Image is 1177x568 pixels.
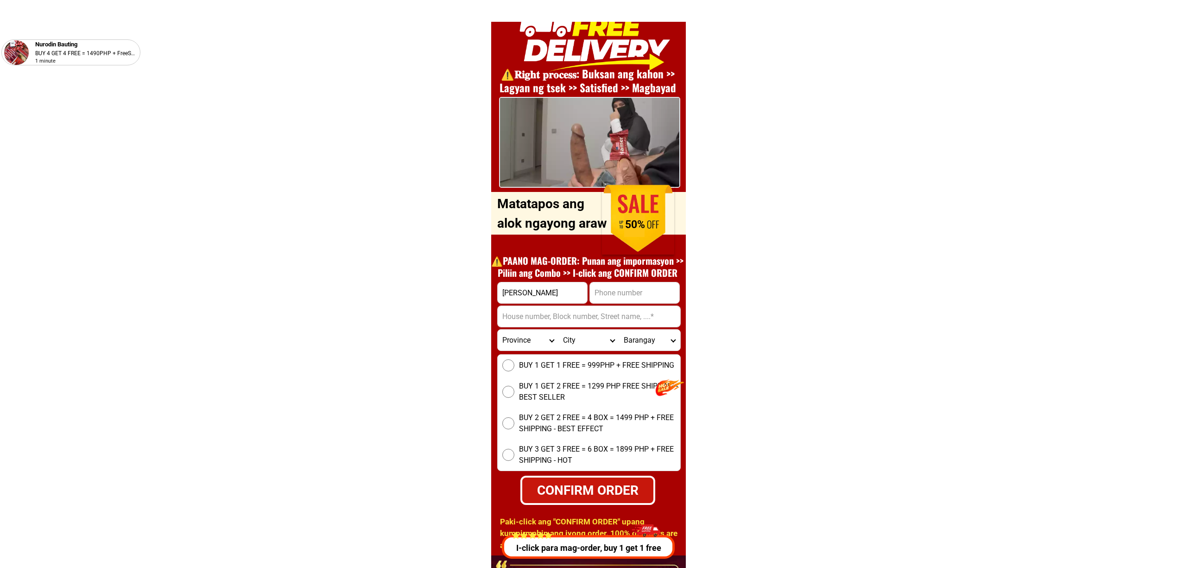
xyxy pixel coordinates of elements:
input: BUY 1 GET 2 FREE = 1299 PHP FREE SHIPPING - BEST SELLER [502,386,514,398]
select: Select province [498,330,558,351]
h1: ORDER DITO [524,187,670,227]
select: Select district [558,330,619,351]
input: BUY 1 GET 1 FREE = 999PHP + FREE SHIPPING [502,359,514,371]
span: BUY 3 GET 3 FREE = 6 BOX = 1899 PHP + FREE SHIPPING - HOT [519,444,680,466]
p: Matatapos ang alok ngayong araw [497,194,611,233]
select: Select commune [619,330,680,351]
h1: ⚠️️PAANO MAG-ORDER: Punan ang impormasyon >> Piliin ang Combo >> I-click ang CONFIRM ORDER [487,255,689,279]
input: Input full_name [498,282,587,303]
input: BUY 3 GET 3 FREE = 6 BOX = 1899 PHP + FREE SHIPPING - HOT [502,449,514,461]
span: BUY 2 GET 2 FREE = 4 BOX = 1499 PHP + FREE SHIPPING - BEST EFFECT [519,412,680,434]
div: CONFIRM ORDER [522,480,653,500]
h1: Paki-click ang "CONFIRM ORDER" upang kumpirmahin ang iyong order. 100% of orders are anonymous an... [500,516,683,563]
span: BUY 1 GET 1 FREE = 999PHP + FREE SHIPPING [519,360,674,371]
input: Input address [498,306,680,327]
span: BUY 1 GET 2 FREE = 1299 PHP FREE SHIPPING - BEST SELLER [519,381,680,403]
h1: 50% [612,218,658,231]
h1: ⚠️️𝐑𝐢𝐠𝐡𝐭 𝐩𝐫𝐨𝐜𝐞𝐬𝐬: Buksan ang kahon >> Lagyan ng tsek >> Satisfied >> Magbayad [487,67,689,95]
input: BUY 2 GET 2 FREE = 4 BOX = 1499 PHP + FREE SHIPPING - BEST EFFECT [502,417,514,429]
p: I-click para mag-order, buy 1 get 1 free [500,542,677,554]
input: Input phone_number [590,282,679,303]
